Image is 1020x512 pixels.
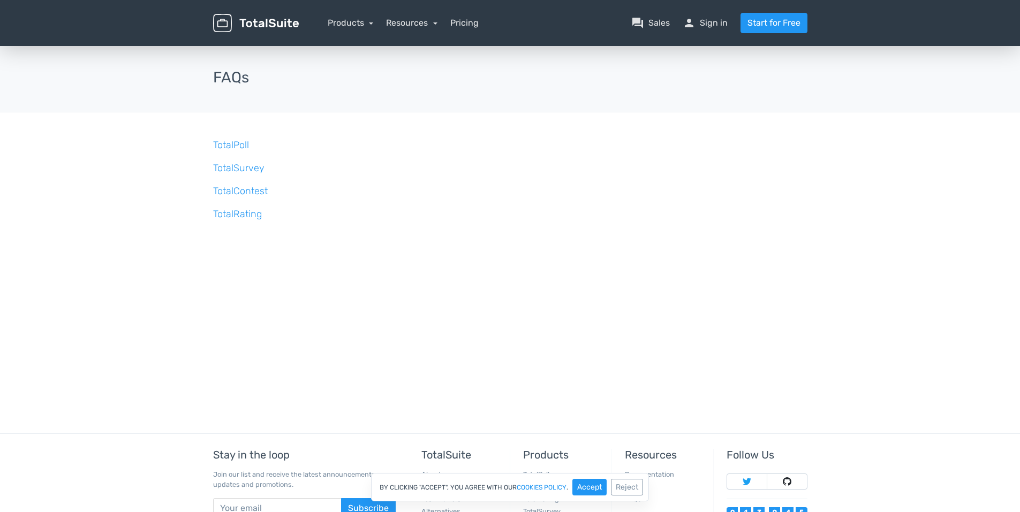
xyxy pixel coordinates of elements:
button: Reject [611,479,643,495]
a: cookies policy [517,484,566,491]
a: TotalRating [213,208,262,220]
p: Join our list and receive the latest announcements, updates and promotions. [213,469,396,490]
a: Products [328,18,374,28]
a: question_answerSales [631,17,670,29]
h5: Products [523,449,603,461]
span: question_answer [631,17,644,29]
h5: Follow Us [727,449,807,461]
a: TotalSurvey [213,162,265,174]
span: person [683,17,696,29]
h5: Stay in the loop [213,449,396,461]
a: personSign in [683,17,728,29]
div: By clicking "Accept", you agree with our . [371,473,649,501]
h3: FAQs [213,70,807,86]
button: Accept [572,479,607,495]
h5: Resources [625,449,705,461]
a: Pricing [450,17,479,29]
a: Resources [386,18,437,28]
a: About us [421,470,451,478]
a: TotalPoll [523,470,549,478]
img: TotalSuite for WordPress [213,14,299,33]
a: Start for Free [741,13,807,33]
h5: TotalSuite [421,449,502,461]
a: TotalPoll [213,139,249,151]
a: Documentation [625,470,674,478]
a: TotalContest [213,185,268,197]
